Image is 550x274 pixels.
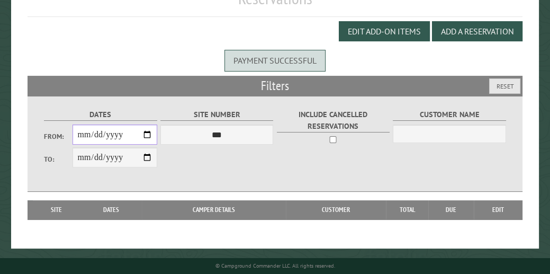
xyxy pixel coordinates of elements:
[393,109,506,121] label: Customer Name
[386,200,428,219] th: Total
[160,109,273,121] label: Site Number
[44,154,72,164] label: To:
[428,200,474,219] th: Due
[489,78,520,94] button: Reset
[432,21,522,41] button: Add a Reservation
[339,21,430,41] button: Edit Add-on Items
[44,109,157,121] label: Dates
[142,200,286,219] th: Camper Details
[286,200,386,219] th: Customer
[277,109,390,132] label: Include Cancelled Reservations
[474,200,522,219] th: Edit
[28,76,522,96] h2: Filters
[33,200,80,219] th: Site
[44,131,72,142] label: From:
[80,200,142,219] th: Dates
[224,50,326,71] div: Payment successful
[215,262,335,269] small: © Campground Commander LLC. All rights reserved.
